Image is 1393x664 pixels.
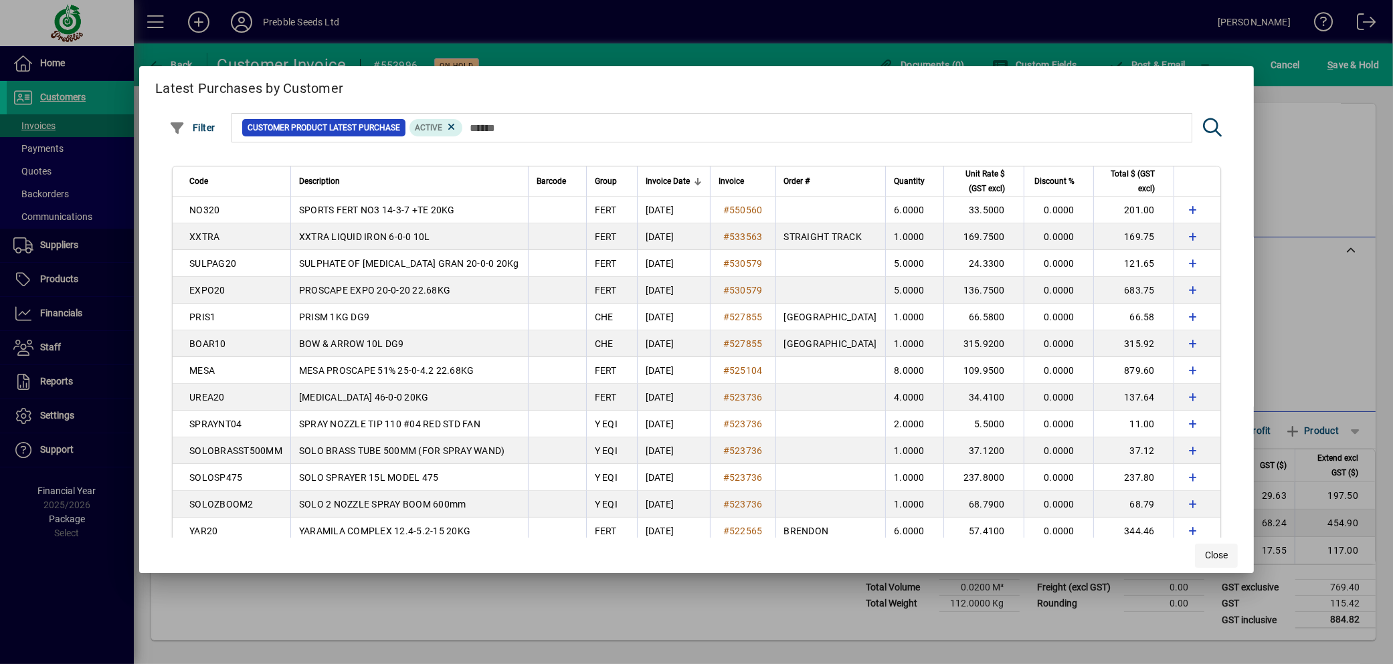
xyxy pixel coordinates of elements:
[885,518,943,544] td: 6.0000
[943,518,1024,544] td: 57.4100
[595,419,618,429] span: Y EQI
[637,464,710,491] td: [DATE]
[723,365,729,376] span: #
[943,197,1024,223] td: 33.5000
[595,231,617,242] span: FERT
[719,229,767,244] a: #533563
[719,256,767,271] a: #530579
[894,174,925,189] span: Quantity
[169,122,215,133] span: Filter
[637,411,710,437] td: [DATE]
[1034,174,1075,189] span: Discount %
[1093,491,1174,518] td: 68.79
[775,304,885,330] td: [GEOGRAPHIC_DATA]
[595,258,617,269] span: FERT
[299,499,466,510] span: SOLO 2 NOZZLE SPRAY BOOM 600mm
[723,499,729,510] span: #
[189,392,225,403] span: UREA20
[248,121,400,134] span: Customer Product Latest Purchase
[729,285,763,296] span: 530579
[729,258,763,269] span: 530579
[637,197,710,223] td: [DATE]
[1093,304,1174,330] td: 66.58
[723,338,729,349] span: #
[1024,357,1093,384] td: 0.0000
[189,231,219,242] span: XXTRA
[1024,518,1093,544] td: 0.0000
[299,174,340,189] span: Description
[299,338,404,349] span: BOW & ARROW 10L DG9
[719,174,767,189] div: Invoice
[1093,357,1174,384] td: 879.60
[885,197,943,223] td: 6.0000
[299,526,470,536] span: YARAMILA COMPLEX 12.4-5.2-15 20KG
[595,205,617,215] span: FERT
[1093,277,1174,304] td: 683.75
[189,499,254,510] span: SOLOZBOOM2
[409,119,463,136] mat-chip: Product Activation Status: Active
[952,167,1005,196] span: Unit Rate $ (GST excl)
[885,277,943,304] td: 5.0000
[1093,330,1174,357] td: 315.92
[1024,411,1093,437] td: 0.0000
[885,223,943,250] td: 1.0000
[646,174,702,189] div: Invoice Date
[729,499,763,510] span: 523736
[784,174,877,189] div: Order #
[189,174,208,189] span: Code
[729,472,763,483] span: 523736
[189,472,242,483] span: SOLOSP475
[189,205,219,215] span: NO320
[723,392,729,403] span: #
[189,174,282,189] div: Code
[943,437,1024,464] td: 37.1200
[729,445,763,456] span: 523736
[166,116,219,140] button: Filter
[299,472,439,483] span: SOLO SPRAYER 15L MODEL 475
[723,526,729,536] span: #
[1024,304,1093,330] td: 0.0000
[729,392,763,403] span: 523736
[595,174,617,189] span: Group
[1093,437,1174,464] td: 37.12
[719,283,767,298] a: #530579
[723,258,729,269] span: #
[637,384,710,411] td: [DATE]
[1032,174,1087,189] div: Discount %
[784,174,810,189] span: Order #
[299,285,450,296] span: PROSCAPE EXPO 20-0-20 22.68KG
[595,285,617,296] span: FERT
[719,417,767,431] a: #523736
[189,526,217,536] span: YAR20
[729,338,763,349] span: 527855
[719,174,744,189] span: Invoice
[943,250,1024,277] td: 24.3300
[723,285,729,296] span: #
[189,445,282,456] span: SOLOBRASST500MM
[595,526,617,536] span: FERT
[1102,167,1167,196] div: Total $ (GST excl)
[719,336,767,351] a: #527855
[1093,384,1174,411] td: 137.64
[595,312,614,322] span: CHE
[415,123,442,132] span: Active
[719,443,767,458] a: #523736
[299,365,474,376] span: MESA PROSCAPE 51% 25-0-4.2 22.68KG
[299,258,519,269] span: SULPHATE OF [MEDICAL_DATA] GRAN 20-0-0 20Kg
[299,392,429,403] span: [MEDICAL_DATA] 46-0-0 20KG
[719,363,767,378] a: #525104
[637,223,710,250] td: [DATE]
[1024,330,1093,357] td: 0.0000
[723,419,729,429] span: #
[729,365,763,376] span: 525104
[189,338,226,349] span: BOAR10
[595,392,617,403] span: FERT
[1024,250,1093,277] td: 0.0000
[1024,277,1093,304] td: 0.0000
[723,205,729,215] span: #
[637,250,710,277] td: [DATE]
[719,390,767,405] a: #523736
[299,205,455,215] span: SPORTS FERT NO3 14-3-7 +TE 20KG
[723,312,729,322] span: #
[1024,464,1093,491] td: 0.0000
